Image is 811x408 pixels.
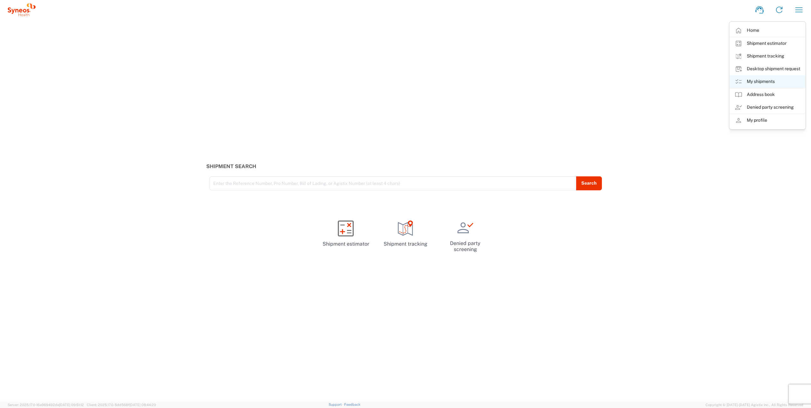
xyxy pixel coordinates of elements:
a: Desktop shipment request [730,63,805,75]
span: Copyright © [DATE]-[DATE] Agistix Inc., All Rights Reserved [705,402,803,408]
a: Denied party screening [730,101,805,114]
span: Client: 2025.17.0-5dd568f [87,403,156,407]
h3: Shipment Search [206,163,605,169]
a: Shipment tracking [378,215,433,253]
a: Shipment estimator [318,215,373,253]
a: Shipment tracking [730,50,805,63]
a: Home [730,24,805,37]
span: Server: 2025.17.0-16a969492de [8,403,84,407]
span: [DATE] 09:51:12 [59,403,84,407]
a: Address book [730,88,805,101]
span: [DATE] 08:44:20 [129,403,156,407]
a: My shipments [730,75,805,88]
button: Search [576,176,602,190]
a: Shipment estimator [730,37,805,50]
a: Feedback [344,403,360,406]
a: Denied party screening [438,215,493,258]
a: My profile [730,114,805,127]
a: Support [329,403,344,406]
